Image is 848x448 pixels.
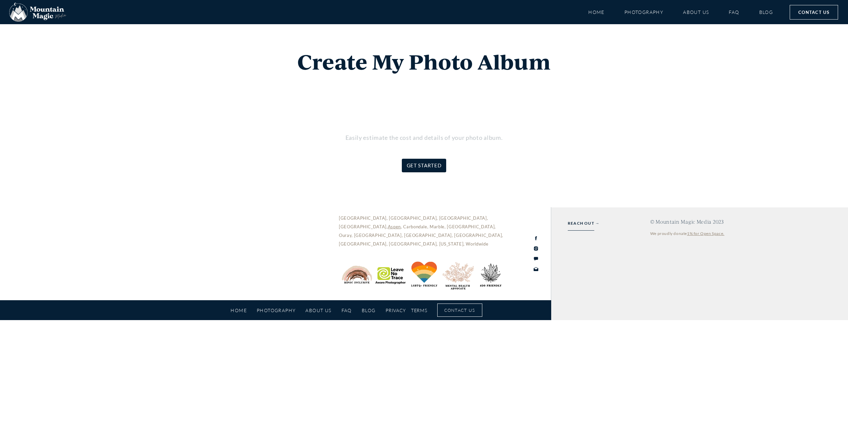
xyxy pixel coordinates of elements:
div: We proudly donate [650,230,831,238]
a: REACH OUT → [568,220,600,227]
a: Contact Us [790,5,838,20]
p: Easily estimate the cost and details of your photo album. [245,133,603,143]
a: Aspen [388,224,401,229]
a: Blog [759,6,773,18]
a: FAQ [729,6,739,18]
a: Terms [411,306,427,314]
p: [GEOGRAPHIC_DATA], [GEOGRAPHIC_DATA], [GEOGRAPHIC_DATA], [GEOGRAPHIC_DATA], , Carbondale, Marble,... [339,214,509,248]
a: 1% for Open Space. [687,231,724,236]
h1: Create my photo album [245,51,603,66]
span: Contact Us [798,9,829,16]
nav: Menu [588,6,773,18]
nav: Menu [231,305,376,316]
a: Photography [624,6,663,18]
a: Contact Us [437,304,482,317]
a: GET STARTED [402,159,447,172]
a: Home [231,305,247,316]
h4: © Mountain Magic Media 2023 [650,219,831,225]
a: Blog [362,305,376,316]
img: Mountain Magic Media photography logo Crested Butte Photographer [9,3,66,22]
a: About Us [683,6,709,18]
a: Photography [257,305,295,316]
a: Home [588,6,605,18]
a: FAQ [342,305,352,316]
span: Contact Us [444,307,475,314]
a: Privacy [386,306,406,314]
a: About Us [305,305,331,316]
